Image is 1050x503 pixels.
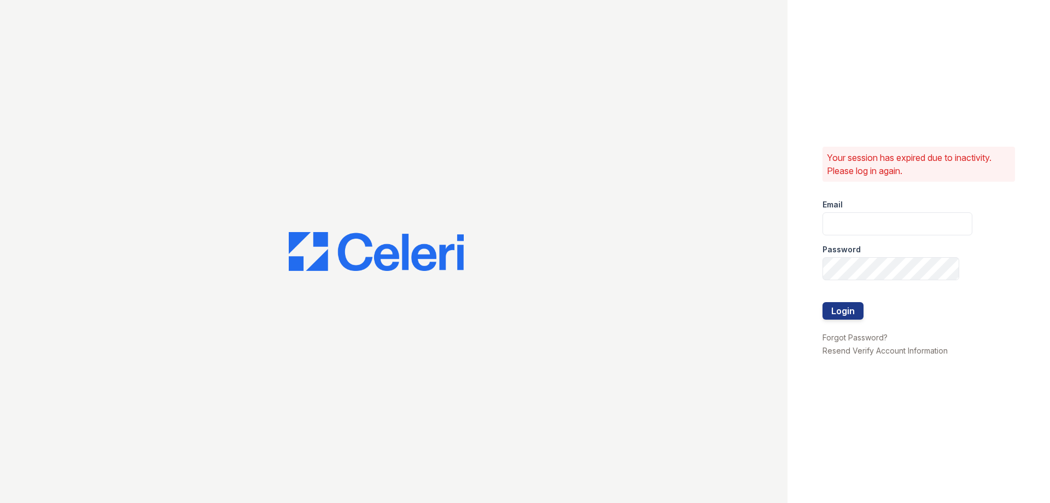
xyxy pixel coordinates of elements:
[822,244,861,255] label: Password
[822,302,864,320] button: Login
[289,232,464,271] img: CE_Logo_Blue-a8612792a0a2168367f1c8372b55b34899dd931a85d93a1a3d3e32e68fde9ad4.png
[827,151,1011,177] p: Your session has expired due to inactivity. Please log in again.
[822,333,888,342] a: Forgot Password?
[822,346,948,355] a: Resend Verify Account Information
[822,199,843,210] label: Email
